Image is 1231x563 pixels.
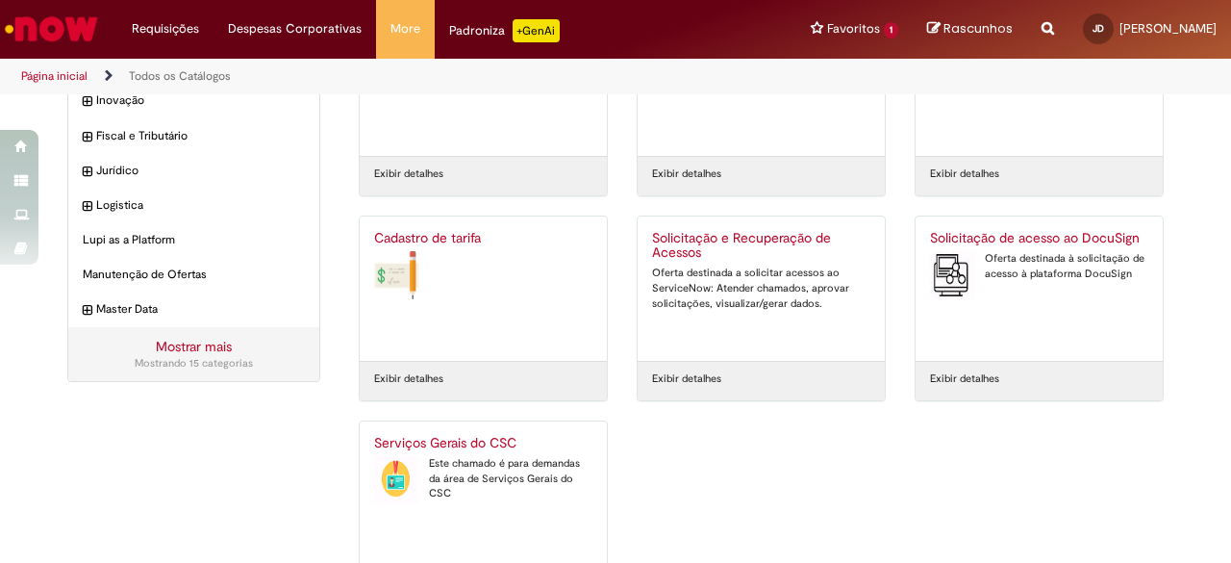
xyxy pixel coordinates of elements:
ul: Trilhas de página [14,59,806,94]
span: Lupi as a Platform [83,232,305,248]
span: Fiscal e Tributário [96,128,305,144]
div: Oferta destinada a solicitar acessos ao ServiceNow: Atender chamados, aprovar solicitações, visua... [652,266,870,311]
a: Mostrar mais [156,338,232,355]
a: Exibir detalhes [930,166,999,182]
h2: Solicitação e Recuperação de Acessos [652,231,870,262]
span: Jurídico [96,163,305,179]
h2: Solicitação de acesso ao DocuSign [930,231,1148,246]
div: Mostrando 15 categorias [83,356,305,371]
span: More [390,19,420,38]
i: expandir categoria Master Data [83,301,91,320]
a: Solicitação e Recuperação de Acessos Oferta destinada a solicitar acessos ao ServiceNow: Atender ... [638,217,885,361]
img: Serviços Gerais do CSC [374,456,419,504]
img: ServiceNow [2,10,101,48]
a: Página inicial [21,68,88,84]
span: [PERSON_NAME] [1119,20,1217,37]
div: expandir categoria Fiscal e Tributário Fiscal e Tributário [68,118,319,154]
i: expandir categoria Jurídico [83,163,91,182]
div: expandir categoria Logistica Logistica [68,188,319,223]
span: Rascunhos [943,19,1013,38]
a: Exibir detalhes [930,371,999,387]
img: Cadastro de tarifa [374,251,419,299]
div: Oferta destinada à solicitação de acesso à plataforma DocuSign [930,251,1148,281]
a: Solicitação de acesso ao DocuSign Solicitação de acesso ao DocuSign Oferta destinada à solicitaçã... [916,217,1163,361]
span: Inovação [96,92,305,109]
a: Exibir detalhes [374,371,443,387]
i: expandir categoria Fiscal e Tributário [83,128,91,147]
a: Rascunhos [927,20,1013,38]
a: Exibir detalhes [652,166,721,182]
h2: Serviços Gerais do CSC [374,436,592,451]
div: Este chamado é para demandas da área de Serviços Gerais do CSC [374,456,592,501]
div: expandir categoria Jurídico Jurídico [68,153,319,189]
span: Requisições [132,19,199,38]
div: expandir categoria Master Data Master Data [68,292,319,327]
div: Lupi as a Platform [68,222,319,258]
span: Favoritos [827,19,880,38]
span: Despesas Corporativas [228,19,362,38]
span: JD [1093,22,1104,35]
div: Padroniza [449,19,560,42]
span: Master Data [96,301,305,318]
a: Exibir detalhes [374,166,443,182]
i: expandir categoria Logistica [83,197,91,217]
i: expandir categoria Inovação [83,92,91,112]
p: +GenAi [513,19,560,42]
span: Logistica [96,197,305,214]
img: Solicitação de acesso ao DocuSign [930,251,975,299]
div: Manutenção de Ofertas [68,257,319,293]
div: expandir categoria Inovação Inovação [68,83,319,118]
span: Manutenção de Ofertas [83,267,305,283]
h2: Cadastro de tarifa [374,231,592,246]
a: Todos os Catálogos [129,68,231,84]
a: Exibir detalhes [652,371,721,387]
span: 1 [884,22,898,38]
a: Cadastro de tarifa Cadastro de tarifa [360,217,607,361]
